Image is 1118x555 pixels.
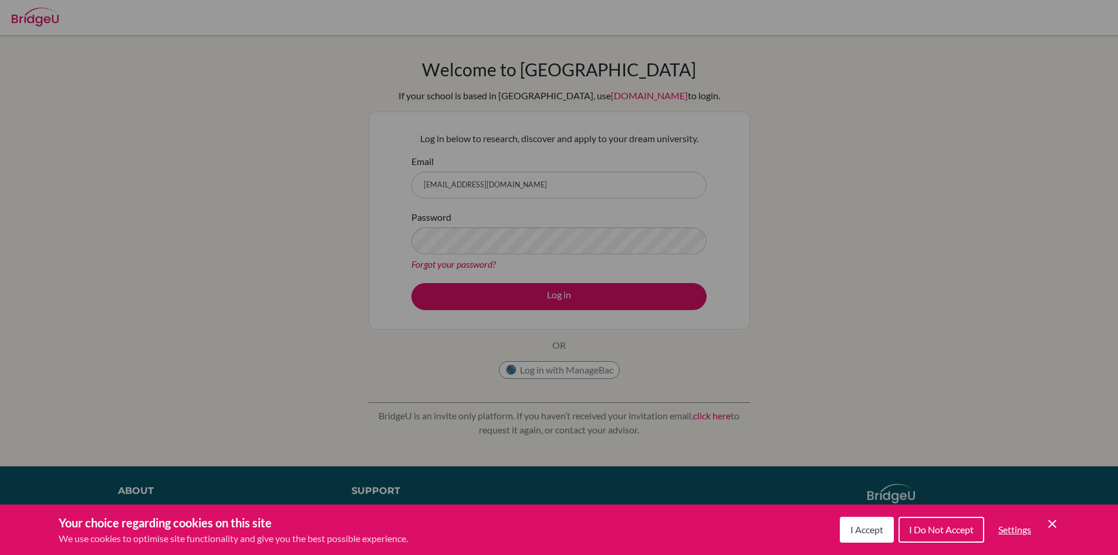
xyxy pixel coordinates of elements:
button: Save and close [1045,517,1059,531]
button: Settings [989,518,1041,541]
h3: Your choice regarding cookies on this site [59,514,408,532]
button: I Accept [840,517,894,543]
span: I Do Not Accept [909,524,974,535]
button: I Do Not Accept [899,517,984,543]
span: I Accept [850,524,883,535]
p: We use cookies to optimise site functionality and give you the best possible experience. [59,532,408,546]
span: Settings [998,524,1031,535]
